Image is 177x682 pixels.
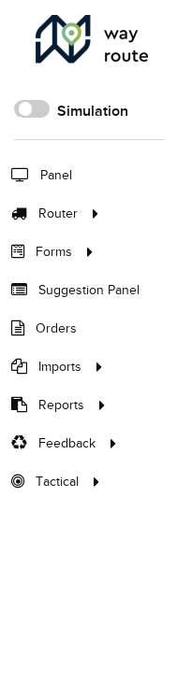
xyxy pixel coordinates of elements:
[38,433,96,453] span: Feedback
[36,319,77,338] span: Orders
[38,357,81,377] span: Imports
[57,100,128,122] label: Simulation
[38,204,78,223] span: Router
[40,165,72,185] span: Panel
[36,472,79,491] span: Tactical
[36,242,72,262] span: Forms
[38,395,84,415] span: Reports
[38,280,140,300] span: Suggestion Panel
